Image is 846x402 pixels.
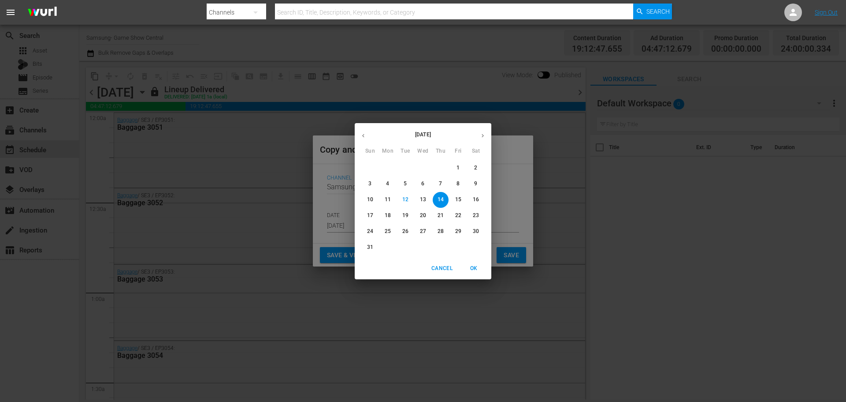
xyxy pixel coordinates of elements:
[460,261,488,276] button: OK
[362,224,378,240] button: 24
[438,212,444,219] p: 21
[420,196,426,203] p: 13
[368,180,371,188] p: 3
[468,147,484,156] span: Sat
[473,212,479,219] p: 23
[428,261,456,276] button: Cancel
[385,212,391,219] p: 18
[402,212,408,219] p: 19
[456,180,460,188] p: 8
[438,196,444,203] p: 14
[468,224,484,240] button: 30
[397,176,413,192] button: 5
[404,180,407,188] p: 5
[362,240,378,255] button: 31
[415,147,431,156] span: Wed
[415,192,431,208] button: 13
[431,264,453,273] span: Cancel
[455,212,461,219] p: 22
[380,208,396,224] button: 18
[433,147,449,156] span: Thu
[421,180,424,188] p: 6
[367,196,373,203] p: 10
[433,176,449,192] button: 7
[420,212,426,219] p: 20
[397,224,413,240] button: 26
[380,192,396,208] button: 11
[386,180,389,188] p: 4
[468,176,484,192] button: 9
[367,228,373,235] p: 24
[380,176,396,192] button: 4
[397,208,413,224] button: 19
[474,164,477,172] p: 2
[380,224,396,240] button: 25
[380,147,396,156] span: Mon
[372,131,474,139] p: [DATE]
[362,192,378,208] button: 10
[415,176,431,192] button: 6
[433,224,449,240] button: 28
[397,147,413,156] span: Tue
[402,228,408,235] p: 26
[450,224,466,240] button: 29
[21,2,63,23] img: ans4CAIJ8jUAAAAAAAAAAAAAAAAAAAAAAAAgQb4GAAAAAAAAAAAAAAAAAAAAAAAAJMjXAAAAAAAAAAAAAAAAAAAAAAAAgAT5G...
[397,192,413,208] button: 12
[815,9,838,16] a: Sign Out
[362,208,378,224] button: 17
[385,228,391,235] p: 25
[473,196,479,203] p: 16
[455,196,461,203] p: 15
[456,164,460,172] p: 1
[433,208,449,224] button: 21
[385,196,391,203] p: 11
[420,228,426,235] p: 27
[450,192,466,208] button: 15
[439,180,442,188] p: 7
[367,244,373,251] p: 31
[646,4,670,19] span: Search
[463,264,484,273] span: OK
[468,208,484,224] button: 23
[438,228,444,235] p: 28
[402,196,408,203] p: 12
[468,192,484,208] button: 16
[473,228,479,235] p: 30
[415,208,431,224] button: 20
[415,224,431,240] button: 27
[433,192,449,208] button: 14
[450,160,466,176] button: 1
[450,176,466,192] button: 8
[468,160,484,176] button: 2
[5,7,16,18] span: menu
[474,180,477,188] p: 9
[450,208,466,224] button: 22
[367,212,373,219] p: 17
[450,147,466,156] span: Fri
[455,228,461,235] p: 29
[362,147,378,156] span: Sun
[362,176,378,192] button: 3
